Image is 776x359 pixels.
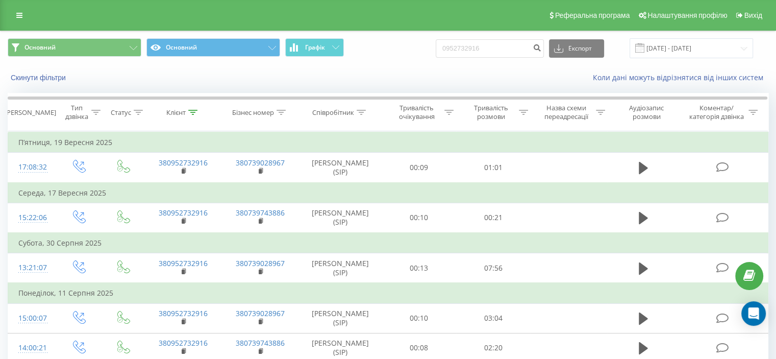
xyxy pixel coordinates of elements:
[159,258,208,268] a: 380952732916
[18,208,45,228] div: 15:22:06
[382,303,456,333] td: 00:10
[299,203,382,233] td: [PERSON_NAME] (SIP)
[166,108,186,117] div: Клієнт
[299,253,382,283] td: [PERSON_NAME] (SIP)
[8,38,141,57] button: Основний
[236,208,285,218] a: 380739743886
[312,108,354,117] div: Співробітник
[555,11,630,19] span: Реферальна програма
[391,104,442,121] div: Тривалість очікування
[159,158,208,167] a: 380952732916
[8,132,768,153] td: П’ятниця, 19 Вересня 2025
[686,104,746,121] div: Коментар/категорія дзвінка
[285,38,344,57] button: Графік
[8,183,768,203] td: Середа, 17 Вересня 2025
[456,203,530,233] td: 00:21
[465,104,516,121] div: Тривалість розмови
[159,338,208,348] a: 380952732916
[617,104,677,121] div: Аудіозапис розмови
[8,233,768,253] td: Субота, 30 Серпня 2025
[593,73,768,82] a: Коли дані можуть відрізнятися вiд інших систем
[8,283,768,303] td: Понеділок, 11 Серпня 2025
[159,208,208,218] a: 380952732916
[232,108,274,117] div: Бізнес номер
[18,338,45,358] div: 14:00:21
[299,153,382,183] td: [PERSON_NAME] (SIP)
[305,44,325,51] span: Графік
[647,11,727,19] span: Налаштування профілю
[5,108,56,117] div: [PERSON_NAME]
[382,203,456,233] td: 00:10
[299,303,382,333] td: [PERSON_NAME] (SIP)
[382,253,456,283] td: 00:13
[741,301,766,326] div: Open Intercom Messenger
[744,11,762,19] span: Вихід
[24,43,56,52] span: Основний
[436,39,544,58] input: Пошук за номером
[159,308,208,318] a: 380952732916
[64,104,88,121] div: Тип дзвінка
[236,338,285,348] a: 380739743886
[456,253,530,283] td: 07:56
[18,258,45,278] div: 13:21:07
[18,308,45,328] div: 15:00:07
[146,38,280,57] button: Основний
[18,157,45,177] div: 17:08:32
[8,73,71,82] button: Скинути фільтри
[456,153,530,183] td: 01:01
[382,153,456,183] td: 00:09
[236,308,285,318] a: 380739028967
[540,104,593,121] div: Назва схеми переадресації
[456,303,530,333] td: 03:04
[549,39,604,58] button: Експорт
[111,108,131,117] div: Статус
[236,258,285,268] a: 380739028967
[236,158,285,167] a: 380739028967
